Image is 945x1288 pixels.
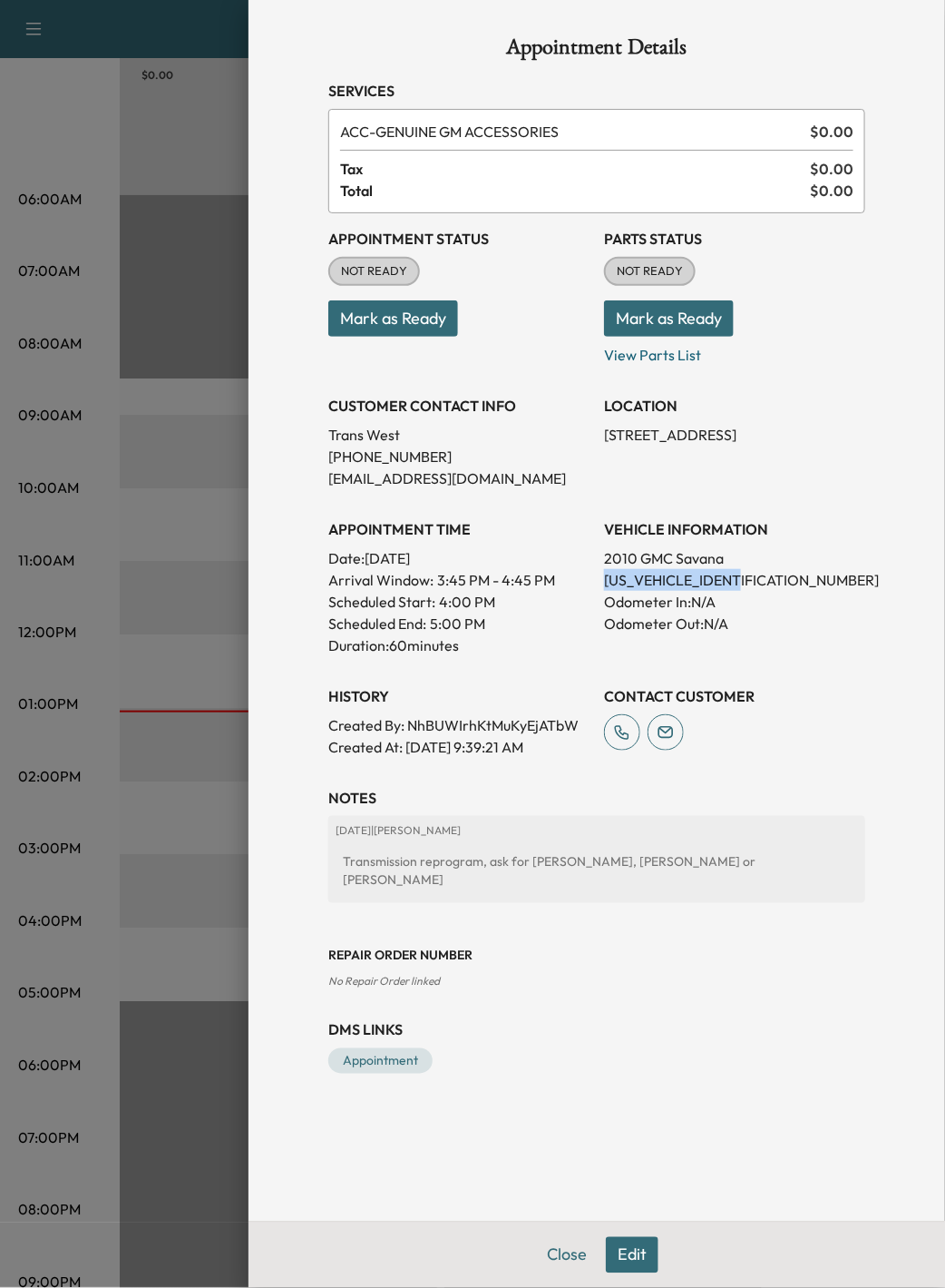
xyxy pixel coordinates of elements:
button: Close [535,1237,599,1273]
p: Created By : NhBUWIrhKtMuKyEjATbW [328,714,589,736]
h3: Appointment Status [328,228,589,250]
div: Transmission reprogram, ask for [PERSON_NAME], [PERSON_NAME] or [PERSON_NAME] [336,845,858,896]
h3: Repair Order number [328,947,865,965]
span: $ 0.00 [810,180,853,202]
p: [DATE] | [PERSON_NAME] [336,823,858,838]
a: Appointment [328,1048,433,1074]
span: Total [340,180,810,202]
h3: Parts Status [604,228,865,250]
h3: APPOINTMENT TIME [328,518,589,540]
h3: DMS Links [328,1019,865,1041]
p: [US_VEHICLE_IDENTIFICATION_NUMBER] [604,569,865,591]
p: 4:00 PM [439,591,495,613]
p: Scheduled End: [328,613,426,634]
span: Tax [340,158,810,180]
span: NOT READY [606,262,694,280]
span: $ 0.00 [810,158,853,180]
h3: VEHICLE INFORMATION [604,518,865,540]
h3: CUSTOMER CONTACT INFO [328,395,589,417]
p: Created At : [DATE] 9:39:21 AM [328,736,589,758]
p: Arrival Window: [328,569,589,591]
span: 3:45 PM - 4:45 PM [437,569,555,591]
p: Odometer Out: N/A [604,613,865,634]
h3: LOCATION [604,395,865,417]
button: Edit [606,1237,658,1273]
span: NOT READY [330,262,418,280]
span: No Repair Order linked [328,975,440,988]
h3: History [328,685,589,707]
h3: Services [328,80,865,102]
p: [EMAIL_ADDRESS][DOMAIN_NAME] [328,467,589,489]
p: View Parts List [604,337,865,366]
h3: CONTACT CUSTOMER [604,685,865,707]
span: GENUINE GM ACCESSORIES [340,121,803,143]
button: Mark as Ready [328,300,458,337]
p: Duration: 60 minutes [328,634,589,656]
button: Mark as Ready [604,300,734,337]
p: 5:00 PM [430,613,485,634]
p: Odometer In: N/A [604,591,865,613]
p: Date: [DATE] [328,547,589,569]
p: Trans West [328,424,589,446]
span: $ 0.00 [810,121,853,143]
p: [STREET_ADDRESS] [604,424,865,446]
h3: NOTES [328,787,865,809]
p: 2010 GMC Savana [604,547,865,569]
p: [PHONE_NUMBER] [328,446,589,467]
p: Scheduled Start: [328,591,435,613]
h1: Appointment Details [328,36,865,65]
